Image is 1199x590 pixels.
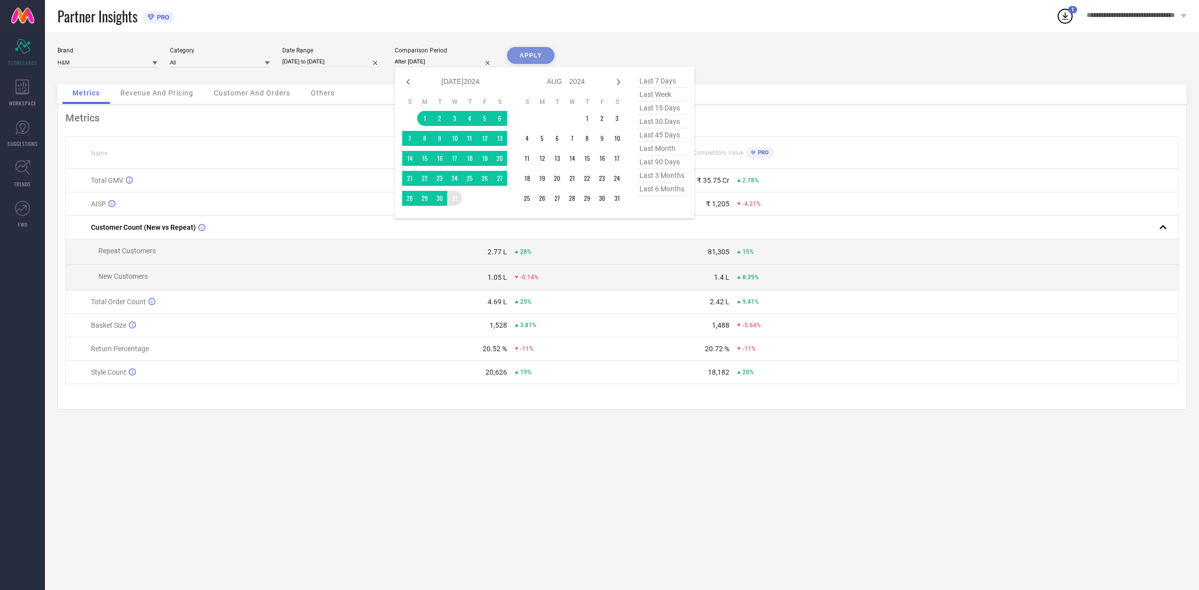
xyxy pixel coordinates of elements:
[742,322,761,329] span: -5.64%
[1071,6,1074,13] span: 1
[72,89,100,97] span: Metrics
[565,171,580,186] td: Wed Aug 21 2024
[417,111,432,126] td: Mon Jul 01 2024
[490,321,507,329] div: 1,528
[580,111,595,126] td: Thu Aug 01 2024
[637,128,687,142] span: last 45 days
[395,56,495,67] input: Select comparison period
[520,151,535,166] td: Sun Aug 11 2024
[693,149,743,156] span: Competitors Value
[477,98,492,106] th: Friday
[91,298,146,306] span: Total Order Count
[637,182,687,196] span: last 6 months
[488,298,507,306] div: 4.69 L
[612,76,624,88] div: Next month
[595,111,609,126] td: Fri Aug 02 2024
[395,47,495,54] div: Comparison Period
[492,111,507,126] td: Sat Jul 06 2024
[488,273,507,281] div: 1.05 L
[580,98,595,106] th: Thursday
[535,191,550,206] td: Mon Aug 26 2024
[520,131,535,146] td: Sun Aug 04 2024
[535,98,550,106] th: Monday
[462,151,477,166] td: Thu Jul 18 2024
[637,169,687,182] span: last 3 months
[742,369,754,376] span: 20%
[98,272,148,280] span: New Customers
[402,151,417,166] td: Sun Jul 14 2024
[170,47,270,54] div: Category
[91,200,106,208] span: AISP
[742,177,759,184] span: 2.78%
[520,248,532,255] span: 28%
[447,98,462,106] th: Wednesday
[282,56,382,67] input: Select date range
[595,131,609,146] td: Fri Aug 09 2024
[565,151,580,166] td: Wed Aug 14 2024
[637,155,687,169] span: last 90 days
[492,151,507,166] td: Sat Jul 20 2024
[91,345,149,353] span: Return Percentage
[91,150,107,157] span: Name
[742,345,756,352] span: -11%
[595,98,609,106] th: Friday
[120,89,193,97] span: Revenue And Pricing
[447,191,462,206] td: Wed Jul 31 2024
[488,248,507,256] div: 2.77 L
[154,13,169,21] span: PRO
[710,298,729,306] div: 2.42 L
[520,345,534,352] span: -11%
[402,191,417,206] td: Sun Jul 28 2024
[462,98,477,106] th: Thursday
[432,98,447,106] th: Tuesday
[477,171,492,186] td: Fri Jul 26 2024
[402,76,414,88] div: Previous month
[550,151,565,166] td: Tue Aug 13 2024
[520,98,535,106] th: Sunday
[432,171,447,186] td: Tue Jul 23 2024
[595,191,609,206] td: Fri Aug 30 2024
[609,191,624,206] td: Sat Aug 31 2024
[447,151,462,166] td: Wed Jul 17 2024
[91,176,123,184] span: Total GMV
[432,131,447,146] td: Tue Jul 09 2024
[712,321,729,329] div: 1,488
[595,151,609,166] td: Fri Aug 16 2024
[520,322,537,329] span: 3.81%
[462,171,477,186] td: Thu Jul 25 2024
[742,248,754,255] span: 15%
[550,191,565,206] td: Tue Aug 27 2024
[535,171,550,186] td: Mon Aug 19 2024
[432,151,447,166] td: Tue Jul 16 2024
[477,151,492,166] td: Fri Jul 19 2024
[565,131,580,146] td: Wed Aug 07 2024
[91,321,126,329] span: Basket Size
[447,171,462,186] td: Wed Jul 24 2024
[520,171,535,186] td: Sun Aug 18 2024
[417,151,432,166] td: Mon Jul 15 2024
[535,151,550,166] td: Mon Aug 12 2024
[520,274,539,281] span: -0.14%
[65,112,1179,124] div: Metrics
[462,111,477,126] td: Thu Jul 04 2024
[550,171,565,186] td: Tue Aug 20 2024
[311,89,335,97] span: Others
[486,368,507,376] div: 20,626
[637,101,687,115] span: last 15 days
[462,131,477,146] td: Thu Jul 11 2024
[520,298,532,305] span: 25%
[214,89,290,97] span: Customer And Orders
[1056,7,1074,25] div: Open download list
[609,131,624,146] td: Sat Aug 10 2024
[714,273,729,281] div: 1.4 L
[580,131,595,146] td: Thu Aug 08 2024
[402,171,417,186] td: Sun Jul 21 2024
[708,368,729,376] div: 18,182
[9,99,36,107] span: WORKSPACE
[432,111,447,126] td: Tue Jul 02 2024
[417,131,432,146] td: Mon Jul 08 2024
[580,171,595,186] td: Thu Aug 22 2024
[637,115,687,128] span: last 30 days
[755,149,769,156] span: PRO
[14,180,31,188] span: TRENDS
